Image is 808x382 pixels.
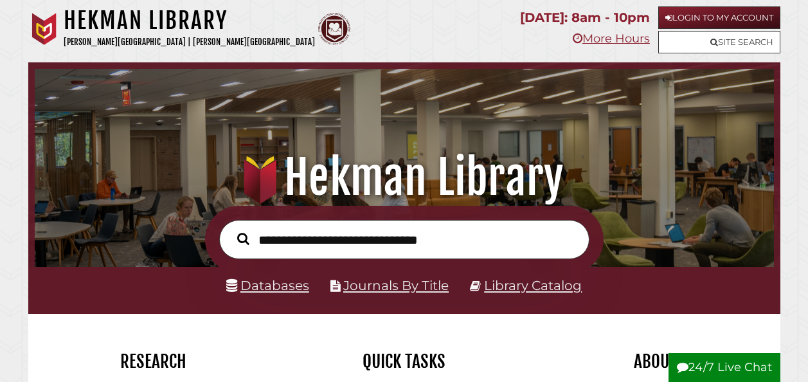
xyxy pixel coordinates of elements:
[64,6,315,35] h1: Hekman Library
[318,13,350,45] img: Calvin Theological Seminary
[520,6,650,29] p: [DATE]: 8am - 10pm
[343,278,449,293] a: Journals By Title
[484,278,582,293] a: Library Catalog
[38,350,269,372] h2: Research
[289,350,520,372] h2: Quick Tasks
[658,31,780,53] a: Site Search
[573,32,650,46] a: More Hours
[237,232,249,245] i: Search
[28,13,60,45] img: Calvin University
[658,6,780,29] a: Login to My Account
[64,35,315,50] p: [PERSON_NAME][GEOGRAPHIC_DATA] | [PERSON_NAME][GEOGRAPHIC_DATA]
[226,278,309,293] a: Databases
[231,230,256,248] button: Search
[46,149,761,206] h1: Hekman Library
[539,350,771,372] h2: About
